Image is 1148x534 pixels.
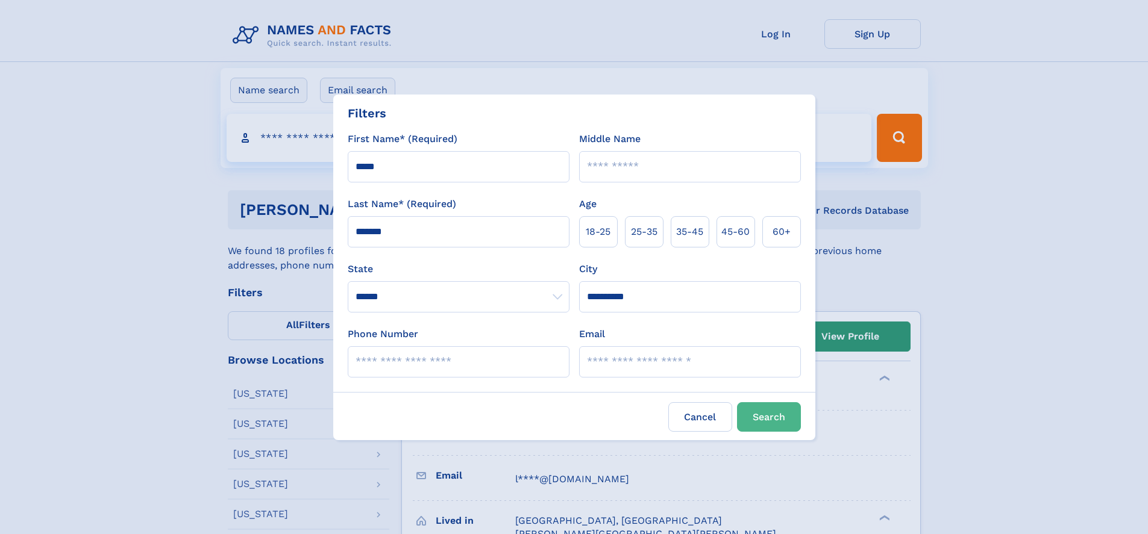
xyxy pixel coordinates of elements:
[579,327,605,341] label: Email
[773,225,791,239] span: 60+
[348,132,457,146] label: First Name* (Required)
[348,262,569,276] label: State
[348,197,456,211] label: Last Name* (Required)
[579,197,597,211] label: Age
[579,132,641,146] label: Middle Name
[721,225,750,239] span: 45‑60
[737,402,801,432] button: Search
[668,402,732,432] label: Cancel
[579,262,597,276] label: City
[631,225,657,239] span: 25‑35
[586,225,610,239] span: 18‑25
[348,327,418,341] label: Phone Number
[676,225,703,239] span: 35‑45
[348,104,386,122] div: Filters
